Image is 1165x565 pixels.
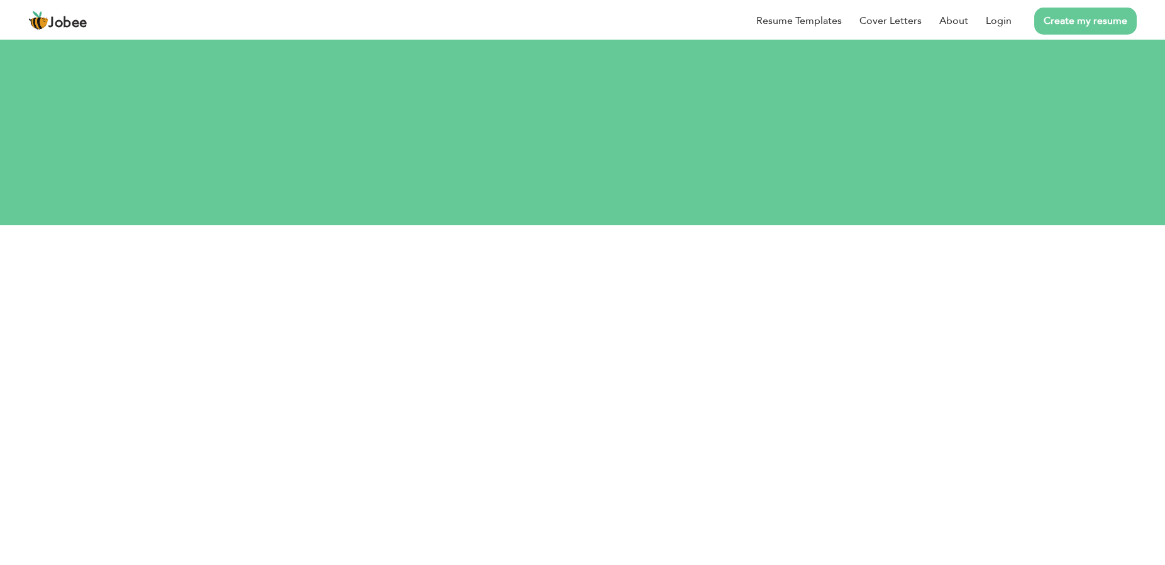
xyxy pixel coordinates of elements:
a: Login [986,13,1012,28]
a: About [939,13,968,28]
a: Jobee [28,11,87,31]
img: jobee.io [28,11,48,31]
a: Create my resume [1034,8,1137,35]
a: Resume Templates [756,13,842,28]
span: Jobee [48,16,87,30]
a: Cover Letters [859,13,922,28]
